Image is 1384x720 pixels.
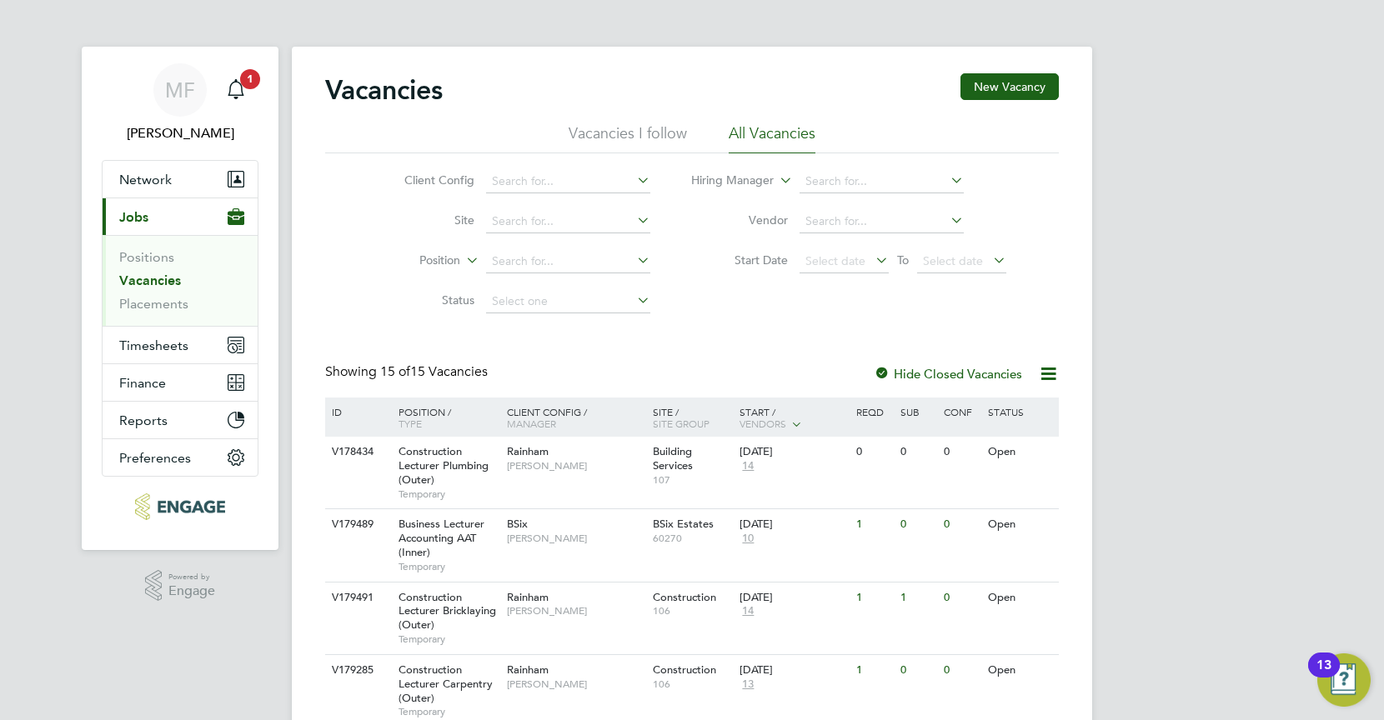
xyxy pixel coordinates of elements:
div: Showing [325,363,491,381]
span: Type [399,417,422,430]
span: 13 [740,677,756,692]
span: Temporary [399,632,499,646]
span: Site Group [653,417,710,430]
button: Timesheets [103,327,258,363]
span: 15 Vacancies [380,363,488,380]
button: Open Resource Center, 13 new notifications [1317,653,1371,707]
div: Conf [940,397,983,426]
label: Position [364,252,460,269]
span: Mitch Fox [102,123,258,143]
span: Rainham [507,662,549,677]
span: Construction Lecturer Bricklaying (Outer) [399,590,496,632]
span: [PERSON_NAME] [507,677,644,691]
label: Client Config [379,172,474,187]
label: Hiring Manager [678,172,774,189]
div: V179489 [328,509,386,540]
nav: Main navigation [82,47,278,550]
div: Status [984,397,1056,426]
span: Powered by [168,570,215,584]
span: 14 [740,604,756,618]
span: Jobs [119,209,148,225]
div: Reqd [852,397,895,426]
div: Open [984,437,1056,467]
a: Go to home page [102,493,258,520]
button: Network [103,161,258,197]
span: [PERSON_NAME] [507,459,644,472]
div: [DATE] [740,517,848,532]
button: Reports [103,402,258,438]
div: 1 [852,582,895,613]
span: Finance [119,375,166,391]
label: Vendor [692,212,788,227]
div: Open [984,582,1056,613]
span: Construction Lecturer Carpentry (Outer) [399,662,493,705]
span: Select date [923,253,983,268]
label: Start Date [692,252,788,267]
span: MF [165,79,195,101]
div: 0 [852,437,895,467]
div: 0 [940,582,983,613]
span: Timesheets [119,337,188,353]
span: 15 of [380,363,410,380]
div: 0 [896,437,940,467]
span: 106 [653,604,732,617]
div: 13 [1316,665,1331,687]
span: Manager [507,417,556,430]
input: Search for... [800,170,964,193]
span: Preferences [119,450,191,466]
a: Placements [119,296,188,312]
input: Search for... [486,250,650,273]
div: 0 [940,655,983,686]
span: Construction [653,590,716,604]
input: Search for... [486,170,650,193]
span: Temporary [399,487,499,501]
div: Client Config / [503,397,649,437]
span: 14 [740,459,756,473]
span: Construction [653,662,716,677]
span: 60270 [653,532,732,545]
div: Sub [896,397,940,426]
button: New Vacancy [960,73,1059,100]
div: Site / [649,397,736,437]
span: Select date [805,253,865,268]
button: Preferences [103,439,258,476]
span: Temporary [399,560,499,573]
span: [PERSON_NAME] [507,604,644,617]
span: 107 [653,473,732,487]
div: Open [984,509,1056,540]
div: 0 [896,655,940,686]
span: Reports [119,412,168,428]
a: Positions [119,249,174,265]
img: tr2rec-logo-retina.png [135,493,224,520]
span: Rainham [507,444,549,458]
div: [DATE] [740,591,848,605]
div: [DATE] [740,445,848,459]
span: Rainham [507,590,549,604]
span: BSix [507,517,528,531]
div: 0 [940,509,983,540]
div: Jobs [103,235,258,326]
span: To [892,249,914,271]
button: Jobs [103,198,258,235]
span: Building Services [653,444,693,472]
button: Finance [103,364,258,401]
a: Powered byEngage [145,570,216,602]
input: Search for... [486,210,650,233]
div: V179285 [328,655,386,686]
li: Vacancies I follow [569,123,687,153]
input: Select one [486,290,650,313]
div: V178434 [328,437,386,467]
span: 106 [653,677,732,691]
label: Hide Closed Vacancies [874,366,1022,382]
span: Construction Lecturer Plumbing (Outer) [399,444,489,487]
div: ID [328,397,386,426]
label: Status [379,292,474,307]
span: [PERSON_NAME] [507,532,644,545]
div: 0 [896,509,940,540]
span: Temporary [399,705,499,718]
span: BSix Estates [653,517,714,531]
span: 1 [240,69,260,89]
span: Vendors [740,417,786,430]
div: 1 [896,582,940,613]
label: Site [379,212,474,227]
